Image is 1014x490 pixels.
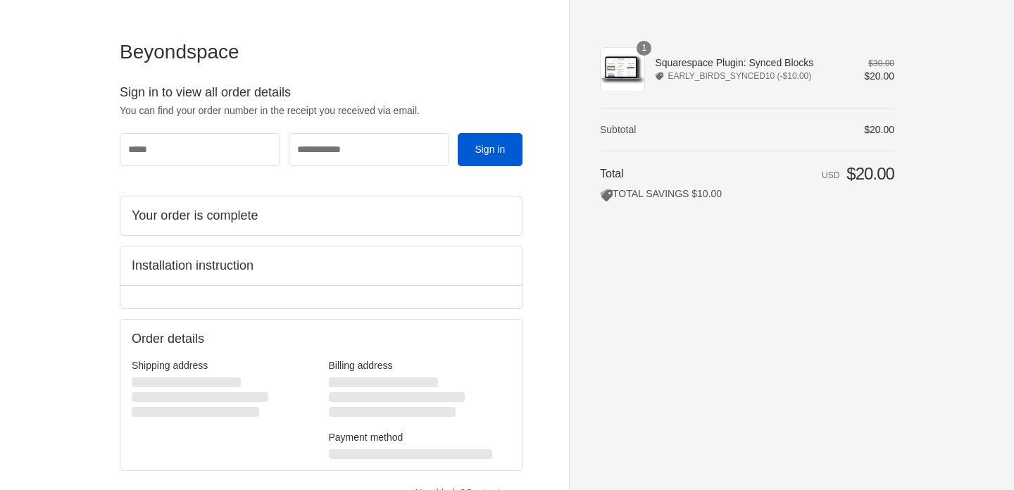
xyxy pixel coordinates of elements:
h2: Installation instruction [132,258,511,274]
span: 1 [637,41,651,56]
p: You can find your order number in the receipt you received via email. [120,103,522,118]
h3: Billing address [329,359,511,372]
h2: Order details [132,331,321,347]
span: Squarespace Plugin: Synced Blocks [655,56,844,69]
span: EARLY_BIRDS_SYNCED10 (-$10.00) [668,70,811,82]
span: $20.00 [846,164,894,183]
del: $30.00 [868,58,894,68]
h3: Payment method [329,431,511,444]
h2: Sign in to view all order details [120,84,522,101]
span: USD [822,170,839,180]
span: TOTAL SAVINGS [600,188,689,199]
span: Beyondspace [120,41,239,63]
h3: Shipping address [132,359,314,372]
span: $10.00 [691,188,722,199]
span: $20.00 [864,70,894,82]
span: $20.00 [864,124,894,135]
span: Total [600,168,624,180]
th: Subtotal [600,123,772,136]
button: Sign in [458,133,522,165]
h2: Your order is complete [132,208,511,224]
